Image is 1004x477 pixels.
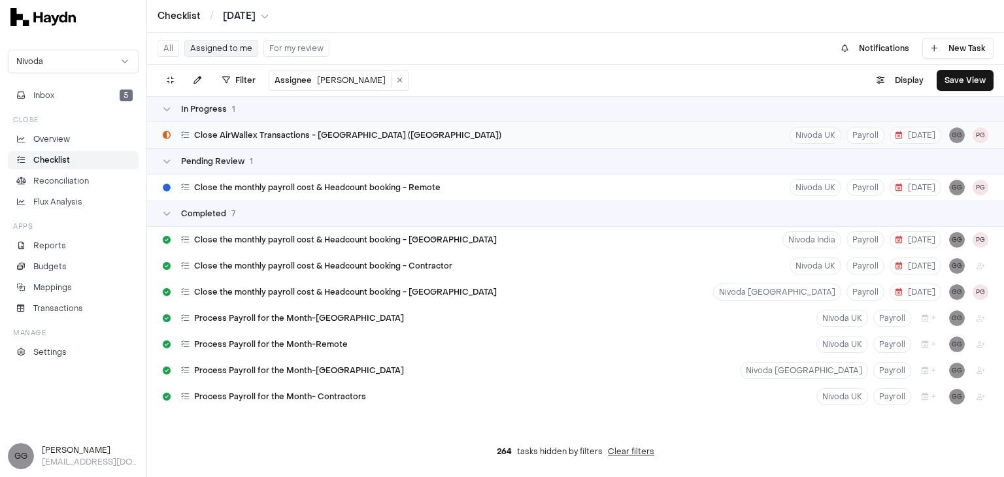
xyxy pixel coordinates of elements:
button: [DATE] [223,10,269,23]
h3: Apps [13,222,33,231]
button: + [916,362,941,379]
a: Checklist [8,151,139,169]
p: Budgets [33,261,67,272]
button: Display [869,70,931,91]
span: PG [973,284,988,300]
button: PG [973,180,988,195]
button: Payroll [873,310,911,327]
span: Close the monthly payroll cost & Headcount booking - Remote [194,182,441,193]
span: 1 [232,104,235,114]
div: tasks hidden by filters [147,436,1004,467]
span: In Progress [181,104,227,114]
span: Process Payroll for the Month-[GEOGRAPHIC_DATA] [194,365,404,376]
button: Nivoda UK [816,310,868,327]
h3: [PERSON_NAME] [42,444,139,456]
h3: Close [13,115,39,125]
button: GG [949,232,965,248]
button: + [916,336,941,353]
button: For my review [263,40,329,57]
a: Mappings [8,278,139,297]
button: [DATE] [890,179,941,196]
p: Reconciliation [33,175,89,187]
nav: breadcrumb [158,10,269,23]
span: GG [949,258,965,274]
button: Clear filters [608,446,654,457]
span: [DATE] [895,261,935,271]
span: PG [973,232,988,248]
span: 1 [250,156,253,167]
button: [DATE] [890,284,941,301]
button: Nivoda UK [790,179,841,196]
button: [DATE] [890,257,941,274]
span: Pending Review [181,156,244,167]
button: Save View [937,70,994,91]
button: GG [949,284,965,300]
button: [DATE] [890,127,941,144]
button: Payroll [846,231,884,248]
span: Close the monthly payroll cost & Headcount booking - [GEOGRAPHIC_DATA] [194,287,497,297]
button: Nivoda UK [816,388,868,405]
button: Payroll [873,336,911,353]
button: GG [949,180,965,195]
button: Nivoda UK [790,127,841,144]
p: Transactions [33,303,83,314]
p: Flux Analysis [33,196,82,208]
button: GG [949,337,965,352]
button: [DATE] [890,231,941,248]
button: Nivoda UK [816,336,868,353]
button: Inbox5 [8,86,139,105]
p: Reports [33,240,66,252]
button: GG [949,389,965,404]
span: [DATE] [223,10,256,23]
button: GG [949,363,965,378]
button: Filter [214,70,263,91]
button: GG [949,127,965,143]
span: 7 [231,208,235,219]
span: Close the monthly payroll cost & Headcount booking - Contractor [194,261,452,271]
span: Close AirWallex Transactions - [GEOGRAPHIC_DATA] ([GEOGRAPHIC_DATA]) [194,130,501,140]
button: PG [973,127,988,143]
span: [DATE] [895,287,935,297]
button: + [916,310,941,327]
button: Payroll [846,284,884,301]
h3: Manage [13,328,46,338]
span: Completed [181,208,226,219]
span: [DATE] [895,130,935,140]
p: Mappings [33,282,72,293]
button: Payroll [873,388,911,405]
button: GG [949,310,965,326]
span: 264 [497,446,512,457]
span: [DATE] [895,182,935,193]
a: Transactions [8,299,139,318]
button: Assignee[PERSON_NAME] [269,73,392,88]
button: New Task [922,38,994,59]
a: Budgets [8,257,139,276]
span: Close the monthly payroll cost & Headcount booking - [GEOGRAPHIC_DATA] [194,235,497,245]
button: Nivoda [GEOGRAPHIC_DATA] [740,362,868,379]
span: [DATE] [895,235,935,245]
a: Reports [8,237,139,255]
button: Notifications [833,38,917,59]
span: Assignee [275,75,312,86]
img: svg+xml,%3c [10,8,76,26]
span: / [207,9,216,22]
a: Flux Analysis [8,193,139,211]
a: Settings [8,343,139,361]
button: Payroll [846,127,884,144]
button: + [916,388,941,405]
span: Process Payroll for the Month-Remote [194,339,348,350]
a: Checklist [158,10,201,23]
span: Process Payroll for the Month- Contractors [194,391,366,402]
p: Checklist [33,154,70,166]
button: Nivoda UK [790,257,841,274]
button: Payroll [846,257,884,274]
span: Inbox [33,90,54,101]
